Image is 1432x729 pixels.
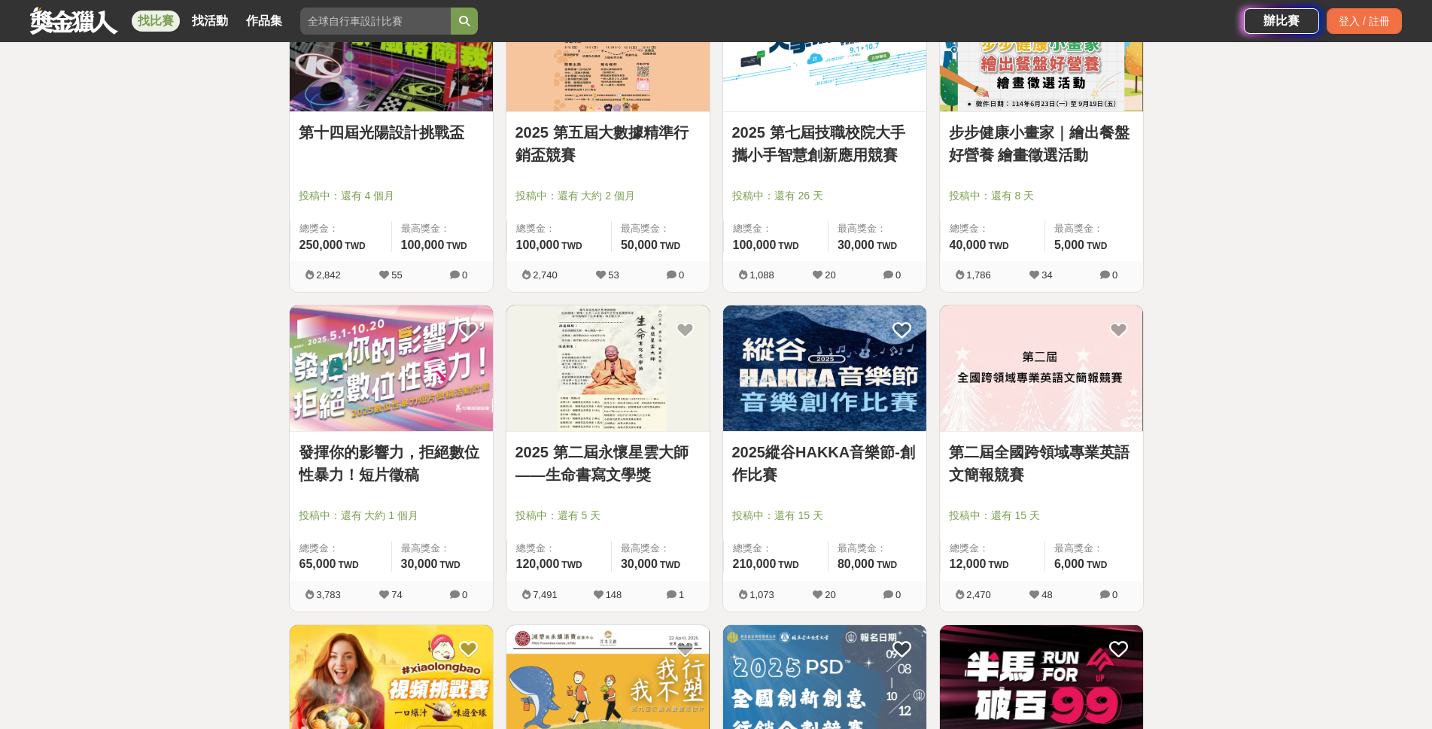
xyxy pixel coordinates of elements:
[299,541,382,556] span: 總獎金：
[621,238,658,251] span: 50,000
[778,241,798,251] span: TWD
[300,8,451,35] input: 全球自行車設計比賽
[949,508,1134,524] span: 投稿中：還有 15 天
[608,269,619,281] span: 53
[950,541,1035,556] span: 總獎金：
[299,441,484,486] a: 發揮你的影響力，拒絕數位性暴力！短片徵稿
[515,188,701,204] span: 投稿中：還有 大約 2 個月
[1244,8,1319,34] div: 辦比賽
[401,557,438,570] span: 30,000
[516,238,560,251] span: 100,000
[877,241,897,251] span: TWD
[1087,241,1107,251] span: TWD
[940,305,1143,431] img: Cover Image
[733,557,777,570] span: 210,000
[299,557,336,570] span: 65,000
[838,541,917,556] span: 最高獎金：
[401,541,484,556] span: 最高獎金：
[1041,269,1052,281] span: 34
[515,121,701,166] a: 2025 第五屆大數據精準行銷盃競賽
[949,121,1134,166] a: 步步健康小畫家｜繪出餐盤好營養 繪畫徵選活動
[515,508,701,524] span: 投稿中：還有 5 天
[949,188,1134,204] span: 投稿中：還有 8 天
[299,221,382,236] span: 總獎金：
[1054,557,1084,570] span: 6,000
[660,560,680,570] span: TWD
[506,305,710,432] a: Cover Image
[299,238,343,251] span: 250,000
[1041,589,1052,600] span: 48
[1327,8,1402,34] div: 登入 / 註冊
[966,269,991,281] span: 1,786
[988,560,1008,570] span: TWD
[621,221,701,236] span: 最高獎金：
[838,557,874,570] span: 80,000
[838,221,917,236] span: 最高獎金：
[749,589,774,600] span: 1,073
[1054,221,1134,236] span: 最高獎金：
[401,221,484,236] span: 最高獎金：
[299,508,484,524] span: 投稿中：還有 大約 1 個月
[391,589,402,600] span: 74
[240,11,288,32] a: 作品集
[316,589,341,600] span: 3,783
[621,557,658,570] span: 30,000
[533,269,558,281] span: 2,740
[732,121,917,166] a: 2025 第七屆技職校院大手攜小手智慧創新應用競賽
[1112,269,1117,281] span: 0
[391,269,402,281] span: 55
[732,508,917,524] span: 投稿中：還有 15 天
[606,589,622,600] span: 148
[338,560,358,570] span: TWD
[186,11,234,32] a: 找活動
[516,221,602,236] span: 總獎金：
[825,589,835,600] span: 20
[940,305,1143,432] a: Cover Image
[895,589,901,600] span: 0
[446,241,467,251] span: TWD
[401,238,445,251] span: 100,000
[290,305,493,432] a: Cover Image
[345,241,365,251] span: TWD
[561,241,582,251] span: TWD
[290,305,493,431] img: Cover Image
[732,188,917,204] span: 投稿中：還有 26 天
[439,560,460,570] span: TWD
[533,589,558,600] span: 7,491
[316,269,341,281] span: 2,842
[733,221,819,236] span: 總獎金：
[732,441,917,486] a: 2025縱谷HAKKA音樂節-創作比賽
[895,269,901,281] span: 0
[516,541,602,556] span: 總獎金：
[1087,560,1107,570] span: TWD
[778,560,798,570] span: TWD
[1112,589,1117,600] span: 0
[950,221,1035,236] span: 總獎金：
[679,589,684,600] span: 1
[299,121,484,144] a: 第十四屆光陽設計挑戰盃
[299,188,484,204] span: 投稿中：還有 4 個月
[506,305,710,431] img: Cover Image
[733,238,777,251] span: 100,000
[966,589,991,600] span: 2,470
[877,560,897,570] span: TWD
[749,269,774,281] span: 1,088
[838,238,874,251] span: 30,000
[1054,238,1084,251] span: 5,000
[679,269,684,281] span: 0
[1054,541,1134,556] span: 最高獎金：
[516,557,560,570] span: 120,000
[462,269,467,281] span: 0
[515,441,701,486] a: 2025 第二屆永懷星雲大師——生命書寫文學獎
[950,238,987,251] span: 40,000
[132,11,180,32] a: 找比賽
[733,541,819,556] span: 總獎金：
[825,269,835,281] span: 20
[462,589,467,600] span: 0
[949,441,1134,486] a: 第二屆全國跨領域專業英語文簡報競賽
[561,560,582,570] span: TWD
[988,241,1008,251] span: TWD
[950,557,987,570] span: 12,000
[723,305,926,431] img: Cover Image
[621,541,701,556] span: 最高獎金：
